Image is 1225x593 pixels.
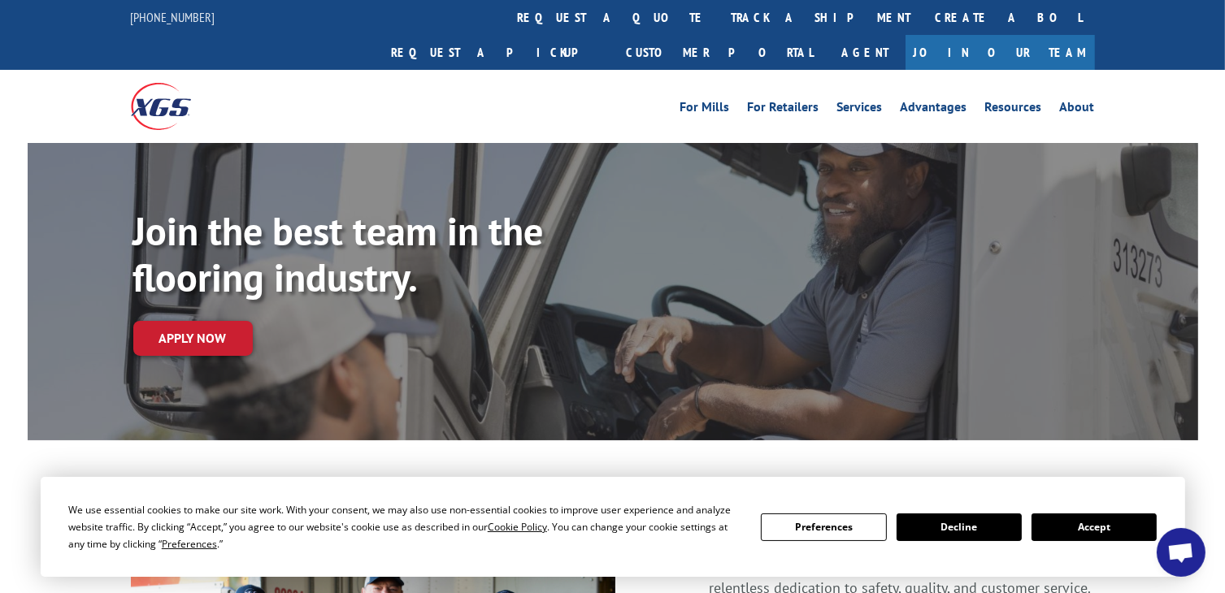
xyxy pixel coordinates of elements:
span: Cookie Policy [488,520,547,534]
span: Preferences [162,537,217,551]
a: Services [837,101,883,119]
div: Cookie Consent Prompt [41,477,1185,577]
button: Decline [897,513,1022,541]
a: Open chat [1157,528,1205,577]
a: For Retailers [748,101,819,119]
a: Advantages [901,101,967,119]
div: We use essential cookies to make our site work. With your consent, we may also use non-essential ... [68,501,741,552]
a: Request a pickup [380,35,615,70]
a: Resources [985,101,1042,119]
a: For Mills [680,101,730,119]
strong: Join the best team in the flooring industry. [133,206,544,303]
a: About [1060,101,1095,119]
a: Apply now [133,321,253,356]
a: Customer Portal [615,35,826,70]
button: Preferences [761,513,886,541]
a: [PHONE_NUMBER] [131,9,215,25]
a: Join Our Team [906,35,1095,70]
button: Accept [1032,513,1157,541]
a: Agent [826,35,906,70]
